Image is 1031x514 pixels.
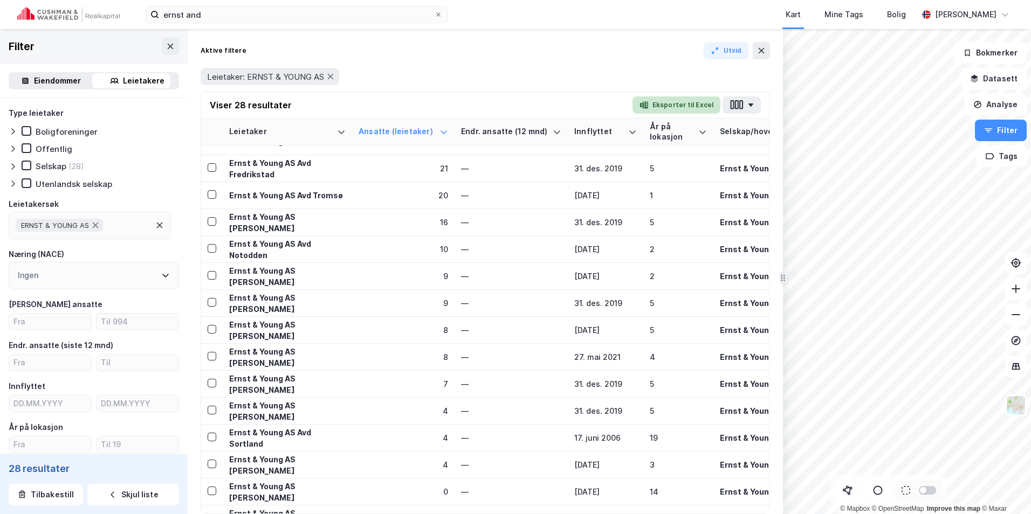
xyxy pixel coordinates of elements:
[359,217,448,228] div: 16
[461,324,561,336] div: —
[207,72,324,82] span: Leietaker: ERNST & YOUNG AS
[927,505,980,512] a: Improve this map
[9,436,91,453] input: Fra
[461,270,561,282] div: —
[9,248,64,261] div: Næring (NACE)
[21,221,89,230] span: ERNST & YOUNG AS
[574,297,637,309] div: 31. des. 2019
[36,144,72,154] div: Offentlig
[574,486,637,497] div: [DATE]
[964,94,1027,115] button: Analyse
[574,351,637,363] div: 27. mai 2021
[229,319,346,342] div: Ernst & Young AS [PERSON_NAME]
[359,324,448,336] div: 8
[229,265,346,288] div: Ernst & Young AS [PERSON_NAME]
[720,405,793,416] div: Ernst & Young AS
[633,96,720,114] button: Eksporter til Excel
[720,324,793,336] div: Ernst & Young AS
[68,161,84,171] div: (28)
[9,462,179,475] div: 28 resultater
[461,405,561,416] div: —
[574,270,637,282] div: [DATE]
[229,454,346,476] div: Ernst & Young AS [PERSON_NAME]
[36,127,98,137] div: Boligforeninger
[359,459,448,470] div: 4
[461,127,548,137] div: Endr. ansatte (12 mnd)
[123,74,164,87] div: Leietakere
[359,270,448,282] div: 9
[720,217,793,228] div: Ernst & Young AS
[574,190,637,201] div: [DATE]
[359,163,448,174] div: 21
[9,314,91,330] input: Fra
[650,217,707,228] div: 5
[954,42,1027,64] button: Bokmerker
[87,484,179,505] button: Skjul liste
[720,432,793,443] div: Ernst & Young AS
[704,42,749,59] button: Utvid
[229,157,346,180] div: Ernst & Young AS Avd Fredrikstad
[201,46,246,55] div: Aktive filtere
[229,127,333,137] div: Leietaker
[977,462,1031,514] div: Kontrollprogram for chat
[650,486,707,497] div: 14
[461,486,561,497] div: —
[650,190,707,201] div: 1
[359,244,448,255] div: 10
[9,38,35,55] div: Filter
[229,211,346,234] div: Ernst & Young AS [PERSON_NAME]
[720,270,793,282] div: Ernst & Young AS
[650,459,707,470] div: 3
[9,421,63,434] div: År på lokasjon
[935,8,996,21] div: [PERSON_NAME]
[229,427,346,449] div: Ernst & Young AS Avd Sortland
[574,405,637,416] div: 31. des. 2019
[574,217,637,228] div: 31. des. 2019
[720,351,793,363] div: Ernst & Young AS
[9,198,59,211] div: Leietakersøk
[359,378,448,390] div: 7
[977,145,1027,167] button: Tags
[574,432,637,443] div: 17. juni 2006
[97,436,178,453] input: Til 19
[650,432,707,443] div: 19
[359,432,448,443] div: 4
[650,324,707,336] div: 5
[650,244,707,255] div: 2
[840,505,870,512] a: Mapbox
[359,405,448,416] div: 4
[461,190,561,201] div: —
[720,190,793,201] div: Ernst & Young AS
[574,127,624,137] div: Innflyttet
[461,244,561,255] div: —
[872,505,924,512] a: OpenStreetMap
[36,161,66,171] div: Selskap
[574,244,637,255] div: [DATE]
[1006,395,1026,415] img: Z
[574,324,637,336] div: [DATE]
[9,339,113,352] div: Endr. ansatte (siste 12 mnd)
[97,395,178,412] input: DD.MM.YYYY
[461,351,561,363] div: —
[720,244,793,255] div: Ernst & Young AS
[359,297,448,309] div: 9
[9,298,102,311] div: [PERSON_NAME] ansatte
[9,380,45,393] div: Innflyttet
[461,459,561,470] div: —
[650,297,707,309] div: 5
[720,486,793,497] div: Ernst & Young AS
[359,486,448,497] div: 0
[359,351,448,363] div: 8
[650,270,707,282] div: 2
[786,8,801,21] div: Kart
[210,99,292,112] div: Viser 28 resultater
[650,163,707,174] div: 5
[650,405,707,416] div: 5
[650,378,707,390] div: 5
[229,346,346,369] div: Ernst & Young AS [PERSON_NAME]
[574,378,637,390] div: 31. des. 2019
[824,8,863,21] div: Mine Tags
[461,432,561,443] div: —
[9,395,91,412] input: DD.MM.YYYY
[650,351,707,363] div: 4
